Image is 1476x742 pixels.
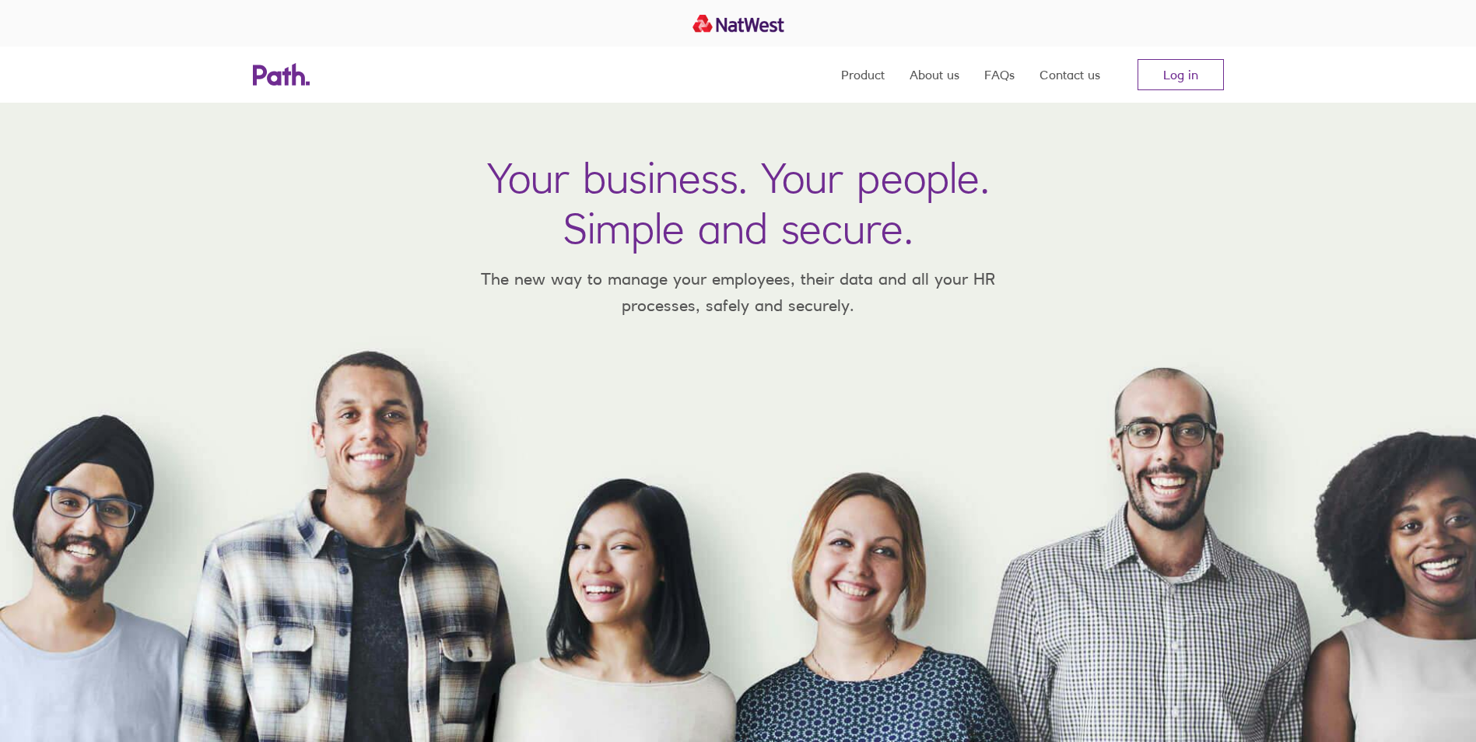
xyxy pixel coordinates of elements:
a: Log in [1138,59,1224,90]
a: About us [910,47,959,103]
p: The new way to manage your employees, their data and all your HR processes, safely and securely. [458,266,1018,318]
a: Product [841,47,885,103]
a: FAQs [984,47,1015,103]
h1: Your business. Your people. Simple and secure. [487,152,990,254]
a: Contact us [1040,47,1100,103]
